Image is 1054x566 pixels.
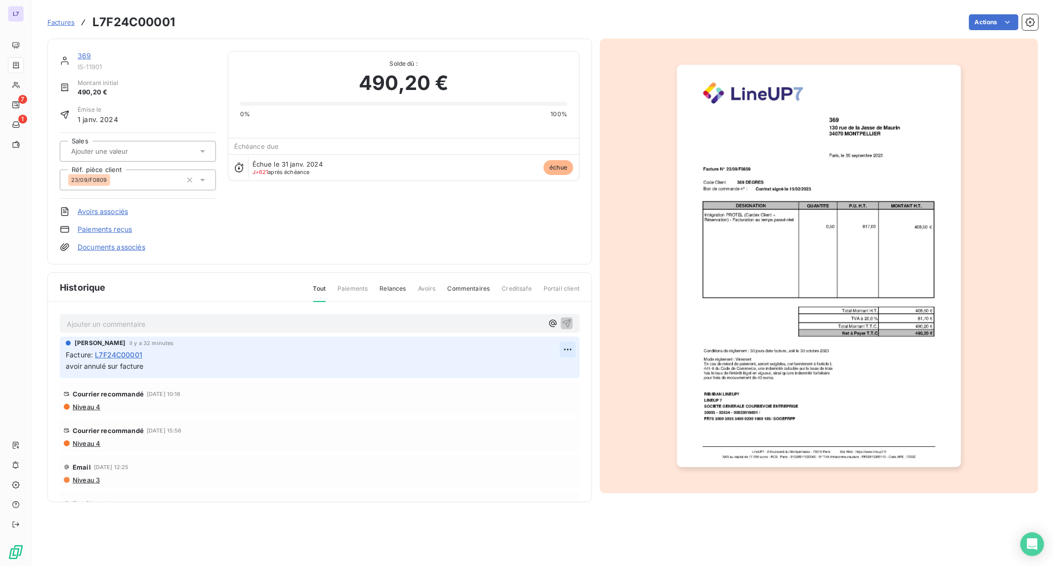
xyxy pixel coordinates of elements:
[8,544,24,560] img: Logo LeanPay
[18,95,27,104] span: 7
[71,177,107,183] span: 23/09/F0809
[147,428,182,434] span: [DATE] 15:56
[73,390,144,398] span: Courrier recommandé
[129,340,174,346] span: il y a 32 minutes
[147,391,181,397] span: [DATE] 10:16
[253,169,268,175] span: J+621
[47,18,75,26] span: Factures
[544,284,580,301] span: Portail client
[73,500,91,508] span: Email
[60,281,106,294] span: Historique
[72,439,100,447] span: Niveau 4
[94,464,129,470] span: [DATE] 12:25
[253,160,323,168] span: Échue le 31 janv. 2024
[78,63,216,71] span: IS-11901
[18,115,27,124] span: 1
[78,242,145,252] a: Documents associés
[359,68,448,98] span: 490,20 €
[66,362,144,370] span: avoir annulé sur facture
[78,87,118,97] span: 490,20 €
[502,284,532,301] span: Creditsafe
[75,339,126,348] span: [PERSON_NAME]
[337,284,368,301] span: Paiements
[70,147,169,156] input: Ajouter une valeur
[94,501,147,507] span: 20 août 2025, 17:14
[240,59,567,68] span: Solde dû :
[66,349,93,360] span: Facture :
[78,51,91,60] a: 369
[234,142,279,150] span: Échéance due
[969,14,1018,30] button: Actions
[1020,532,1044,556] div: Open Intercom Messenger
[73,427,144,435] span: Courrier recommandé
[550,110,567,119] span: 100%
[78,114,118,125] span: 1 janv. 2024
[253,169,310,175] span: après échéance
[78,224,132,234] a: Paiements reçus
[73,463,91,471] span: Email
[379,284,406,301] span: Relances
[544,160,573,175] span: échue
[92,13,175,31] h3: L7F24C00001
[47,17,75,27] a: Factures
[418,284,436,301] span: Avoirs
[72,476,100,484] span: Niveau 3
[78,105,118,114] span: Émise le
[78,207,128,217] a: Avoirs associés
[448,284,490,301] span: Commentaires
[313,284,326,302] span: Tout
[95,349,142,360] span: L7F24C00001
[72,403,100,411] span: Niveau 4
[8,6,24,22] div: L7
[240,110,250,119] span: 0%
[78,79,118,87] span: Montant initial
[677,65,961,467] img: invoice_thumbnail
